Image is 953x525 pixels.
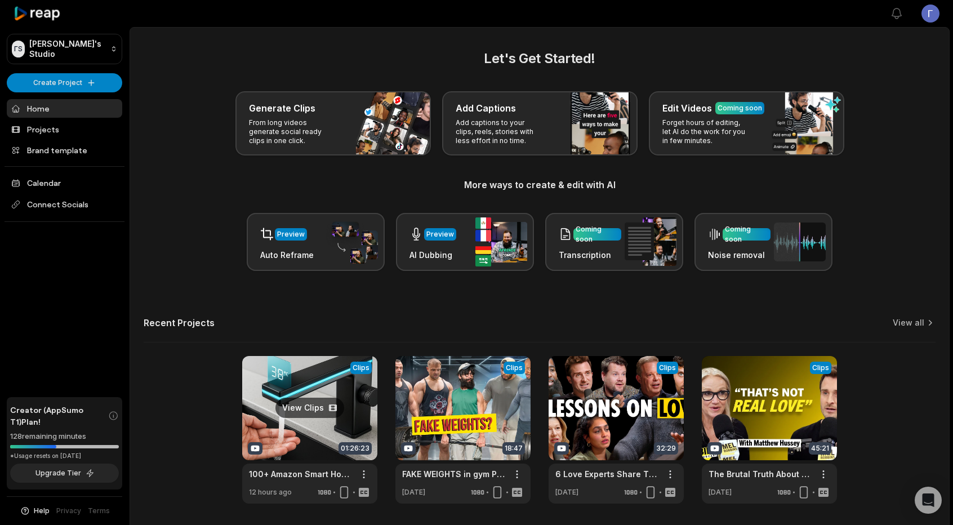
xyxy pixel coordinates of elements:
[555,468,659,480] a: 6 Love Experts Share Their Top Dating & Relationship Advice (Compilation Episode)
[893,317,924,328] a: View all
[249,468,353,480] a: 100+ Amazon Smart Home Gadgets For Modern Luxury Living!
[426,229,454,239] div: Preview
[475,217,527,266] img: ai_dubbing.png
[718,103,762,113] div: Coming soon
[7,99,122,118] a: Home
[7,120,122,139] a: Projects
[88,506,110,516] a: Terms
[12,41,25,57] div: ΓS
[20,506,50,516] button: Help
[662,101,712,115] h3: Edit Videos
[456,118,543,145] p: Add captions to your clips, reels, stories with less effort in no time.
[7,173,122,192] a: Calendar
[7,141,122,159] a: Brand template
[625,217,676,266] img: transcription.png
[662,118,750,145] p: Forget hours of editing, let AI do the work for you in few minutes.
[277,229,305,239] div: Preview
[34,506,50,516] span: Help
[10,404,108,428] span: Creator (AppSumo T1) Plan!
[725,224,768,244] div: Coming soon
[708,249,771,261] h3: Noise removal
[709,468,812,480] a: The Brutal Truth About Relationships You Need to Hear
[260,249,314,261] h3: Auto Reframe
[56,506,81,516] a: Privacy
[10,452,119,460] div: *Usage resets on [DATE]
[249,118,336,145] p: From long videos generate social ready clips in one click.
[144,178,936,192] h3: More ways to create & edit with AI
[249,101,315,115] h3: Generate Clips
[7,73,122,92] button: Create Project
[7,194,122,215] span: Connect Socials
[326,220,378,264] img: auto_reframe.png
[10,464,119,483] button: Upgrade Tier
[576,224,619,244] div: Coming soon
[774,223,826,261] img: noise_removal.png
[559,249,621,261] h3: Transcription
[409,249,456,261] h3: AI Dubbing
[10,431,119,442] div: 128 remaining minutes
[402,468,506,480] a: FAKE WEIGHTS in gym PRANK... | [PERSON_NAME] pretended to be a Beginner #14
[144,317,215,328] h2: Recent Projects
[456,101,516,115] h3: Add Captions
[29,39,106,59] p: [PERSON_NAME]'s Studio
[144,48,936,69] h2: Let's Get Started!
[915,487,942,514] div: Open Intercom Messenger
